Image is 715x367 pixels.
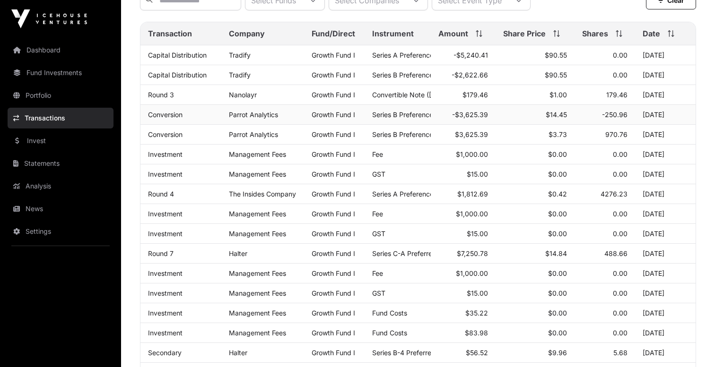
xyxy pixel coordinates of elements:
span: Series B-4 Preferred Stock [372,349,455,357]
td: [DATE] [635,145,696,164]
a: Growth Fund I [312,249,355,257]
p: Management Fees [229,150,296,158]
a: Nanolayr [229,91,257,99]
span: $0.00 [548,170,567,178]
td: $35.22 [431,303,496,323]
span: Series C-A Preferred Stock [372,249,456,257]
a: Investment [148,170,183,178]
a: Growth Fund I [312,289,355,297]
span: $90.55 [545,71,567,79]
td: -$5,240.41 [431,45,496,65]
span: $0.00 [548,210,567,218]
span: 0.00 [613,150,628,158]
a: Analysis [8,176,113,196]
span: Shares [582,28,608,39]
span: $14.45 [546,111,567,119]
span: 0.00 [613,269,628,277]
a: Investment [148,289,183,297]
span: $1.00 [549,91,567,99]
span: 0.00 [613,309,628,317]
a: Halter [229,349,247,357]
a: Round 4 [148,190,174,198]
span: Instrument [372,28,414,39]
a: Conversion [148,111,183,119]
div: Chat Widget [668,322,715,367]
span: $0.42 [548,190,567,198]
a: Growth Fund I [312,51,355,59]
td: $3,625.39 [431,125,496,145]
span: Series B Preference Shares [372,130,456,138]
a: Settings [8,221,113,242]
span: 0.00 [613,230,628,238]
a: Growth Fund I [312,309,355,317]
td: [DATE] [635,164,696,184]
td: [DATE] [635,85,696,105]
a: Portfolio [8,85,113,106]
td: [DATE] [635,204,696,224]
td: [DATE] [635,283,696,303]
span: Share Price [503,28,546,39]
span: 0.00 [613,289,628,297]
span: $0.00 [548,309,567,317]
a: Parrot Analytics [229,130,278,138]
td: $15.00 [431,283,496,303]
td: $83.98 [431,323,496,343]
a: Growth Fund I [312,71,355,79]
span: Series A Preference Shares [372,190,457,198]
a: Growth Fund I [312,130,355,138]
td: [DATE] [635,224,696,244]
td: [DATE] [635,323,696,343]
td: [DATE] [635,184,696,204]
span: GST [372,289,385,297]
a: Growth Fund I [312,150,355,158]
a: Growth Fund I [312,230,355,238]
span: $0.00 [548,230,567,238]
span: $0.00 [548,289,567,297]
span: -250.96 [602,111,628,119]
a: Tradify [229,51,251,59]
span: Series B Preference Shares [372,111,456,119]
td: $1,000.00 [431,145,496,164]
p: Management Fees [229,230,296,238]
p: Management Fees [229,269,296,277]
a: Investment [148,269,183,277]
span: 4276.23 [601,190,628,198]
a: Dashboard [8,40,113,60]
td: $1,000.00 [431,204,496,224]
span: GST [372,170,385,178]
td: $1,812.69 [431,184,496,204]
a: Fund Investments [8,62,113,83]
a: Capital Distribution [148,51,207,59]
span: $14.84 [545,249,567,257]
span: Fund Costs [372,309,407,317]
span: $0.00 [548,150,567,158]
a: Investment [148,309,183,317]
p: Management Fees [229,329,296,337]
span: $0.00 [548,329,567,337]
td: [DATE] [635,125,696,145]
a: Transactions [8,108,113,128]
span: Date [643,28,660,39]
p: Management Fees [229,309,296,317]
a: Secondary [148,349,182,357]
span: Fund/Direct [312,28,355,39]
td: [DATE] [635,65,696,85]
a: Invest [8,130,113,151]
a: Round 7 [148,249,174,257]
td: -$3,625.39 [431,105,496,125]
span: Fee [372,210,383,218]
a: Investment [148,230,183,238]
p: Management Fees [229,210,296,218]
span: 0.00 [613,210,628,218]
span: $0.00 [548,269,567,277]
a: Growth Fund I [312,190,355,198]
a: Halter [229,249,247,257]
a: Investment [148,210,183,218]
a: Parrot Analytics [229,111,278,119]
a: Tradify [229,71,251,79]
span: 5.68 [613,349,628,357]
td: [DATE] [635,45,696,65]
a: Investment [148,150,183,158]
a: Growth Fund I [312,111,355,119]
a: Conversion [148,130,183,138]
